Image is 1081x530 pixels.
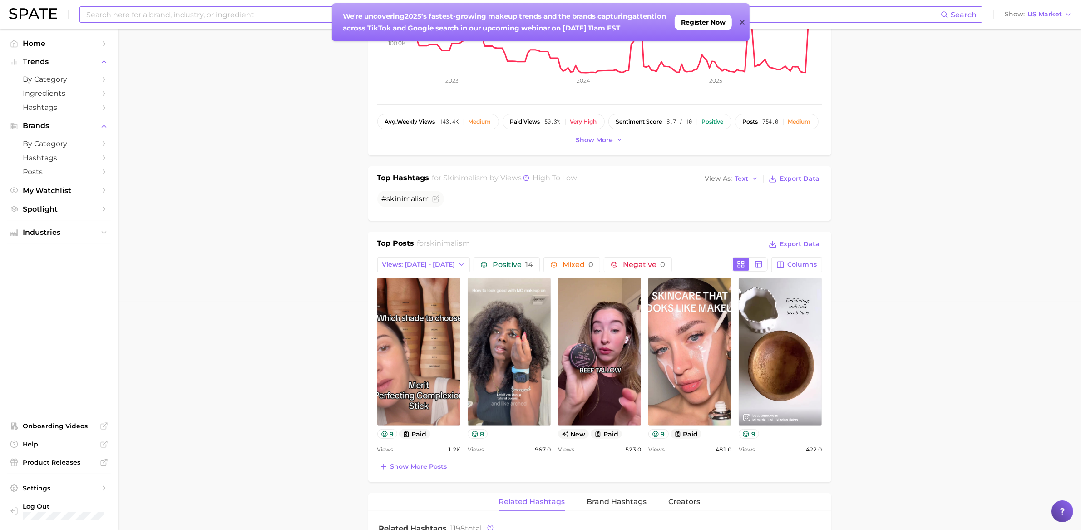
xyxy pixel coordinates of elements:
[445,77,459,84] tspan: 2023
[387,194,430,203] span: skinimalism
[7,36,111,50] a: Home
[780,240,820,248] span: Export Data
[23,89,95,98] span: Ingredients
[7,119,111,133] button: Brands
[667,119,692,125] span: 8.7 / 10
[23,186,95,195] span: My Watchlist
[7,202,111,216] a: Spotlight
[735,114,819,129] button: posts754.0Medium
[385,119,435,125] span: weekly views
[739,429,759,439] button: 9
[469,119,491,125] div: Medium
[743,119,758,125] span: posts
[608,114,731,129] button: sentiment score8.7 / 10Positive
[23,422,95,430] span: Onboarding Videos
[23,484,95,492] span: Settings
[577,77,590,84] tspan: 2024
[7,481,111,495] a: Settings
[1005,12,1025,17] span: Show
[23,122,95,130] span: Brands
[448,444,460,455] span: 1.2k
[7,437,111,451] a: Help
[648,444,665,455] span: Views
[587,498,647,506] span: Brand Hashtags
[669,498,701,506] span: Creators
[23,502,104,510] span: Log Out
[468,429,488,439] button: 8
[503,114,605,129] button: paid views50.3%Very high
[766,173,822,185] button: Export Data
[7,183,111,198] a: My Watchlist
[735,176,749,181] span: Text
[432,195,439,203] button: Flag as miscategorized or irrelevant
[23,458,95,466] span: Product Releases
[468,444,484,455] span: Views
[766,238,822,251] button: Export Data
[377,429,398,439] button: 9
[702,119,724,125] div: Positive
[382,261,455,268] span: Views: [DATE] - [DATE]
[7,226,111,239] button: Industries
[709,77,722,84] tspan: 2025
[7,86,111,100] a: Ingredients
[440,119,459,125] span: 143.4k
[1027,12,1062,17] span: US Market
[443,173,488,182] span: skinimalism
[558,444,574,455] span: Views
[377,173,429,185] h1: Top Hashtags
[417,238,470,252] h2: for
[23,58,95,66] span: Trends
[7,419,111,433] a: Onboarding Videos
[7,137,111,151] a: by Category
[23,39,95,48] span: Home
[648,429,669,439] button: 9
[716,444,731,455] span: 481.0
[377,114,499,129] button: avg.weekly views143.4kMedium
[510,119,540,125] span: paid views
[576,136,613,144] span: Show more
[574,134,626,146] button: Show more
[588,260,593,269] span: 0
[23,168,95,176] span: Posts
[660,260,665,269] span: 0
[426,239,470,248] span: skinimalism
[23,75,95,84] span: by Category
[563,261,593,268] span: Mixed
[591,429,622,439] button: paid
[23,228,95,237] span: Industries
[671,429,702,439] button: paid
[382,194,430,203] span: #
[525,260,533,269] span: 14
[7,55,111,69] button: Trends
[7,151,111,165] a: Hashtags
[788,261,817,268] span: Columns
[377,257,470,272] button: Views: [DATE] - [DATE]
[570,119,597,125] div: Very high
[85,7,941,22] input: Search here for a brand, industry, or ingredient
[377,461,449,473] button: Show more posts
[399,429,430,439] button: paid
[771,257,822,272] button: Columns
[533,173,577,182] span: high to low
[739,444,755,455] span: Views
[499,498,565,506] span: Related Hashtags
[390,463,447,471] span: Show more posts
[377,238,415,252] h1: Top Posts
[625,444,641,455] span: 523.0
[7,500,111,523] a: Log out. Currently logged in with e-mail noelle.harris@loreal.com.
[1002,9,1074,20] button: ShowUS Market
[788,119,811,125] div: Medium
[558,429,589,439] span: new
[432,173,577,185] h2: for by Views
[23,139,95,148] span: by Category
[951,10,977,19] span: Search
[385,118,397,125] abbr: average
[545,119,561,125] span: 50.3%
[616,119,662,125] span: sentiment score
[7,456,111,469] a: Product Releases
[23,440,95,448] span: Help
[703,173,761,185] button: View AsText
[780,175,820,183] span: Export Data
[705,176,732,181] span: View As
[535,444,551,455] span: 967.0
